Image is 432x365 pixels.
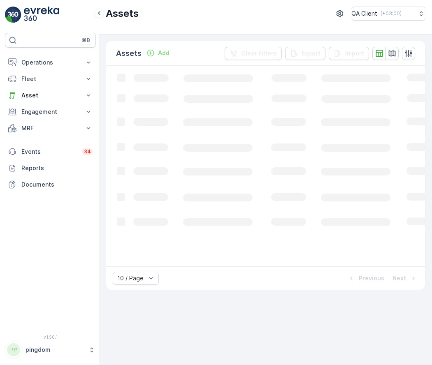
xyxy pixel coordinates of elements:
[21,91,79,99] p: Asset
[106,7,139,20] p: Assets
[116,48,142,59] p: Assets
[351,7,425,21] button: QA Client(+03:00)
[21,148,77,156] p: Events
[82,37,90,44] p: ⌘B
[21,108,79,116] p: Engagement
[392,273,418,283] button: Next
[26,346,84,354] p: pingdom
[5,7,21,23] img: logo
[5,120,96,136] button: MRF
[329,47,369,60] button: Import
[5,71,96,87] button: Fleet
[21,180,93,189] p: Documents
[225,47,282,60] button: Clear Filters
[381,10,402,17] p: ( +03:00 )
[143,48,173,58] button: Add
[158,49,170,57] p: Add
[24,7,59,23] img: logo_light-DOdMpM7g.png
[5,54,96,71] button: Operations
[393,274,406,282] p: Next
[5,341,96,358] button: PPpingdom
[5,143,96,160] a: Events34
[5,335,96,340] span: v 1.50.1
[7,343,20,356] div: PP
[351,9,377,18] p: QA Client
[21,124,79,132] p: MRF
[5,160,96,176] a: Reports
[241,49,277,58] p: Clear Filters
[21,75,79,83] p: Fleet
[285,47,325,60] button: Export
[345,49,364,58] p: Import
[5,104,96,120] button: Engagement
[346,273,385,283] button: Previous
[21,58,79,67] p: Operations
[21,164,93,172] p: Reports
[5,176,96,193] a: Documents
[84,148,91,155] p: 34
[359,274,384,282] p: Previous
[5,87,96,104] button: Asset
[302,49,321,58] p: Export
